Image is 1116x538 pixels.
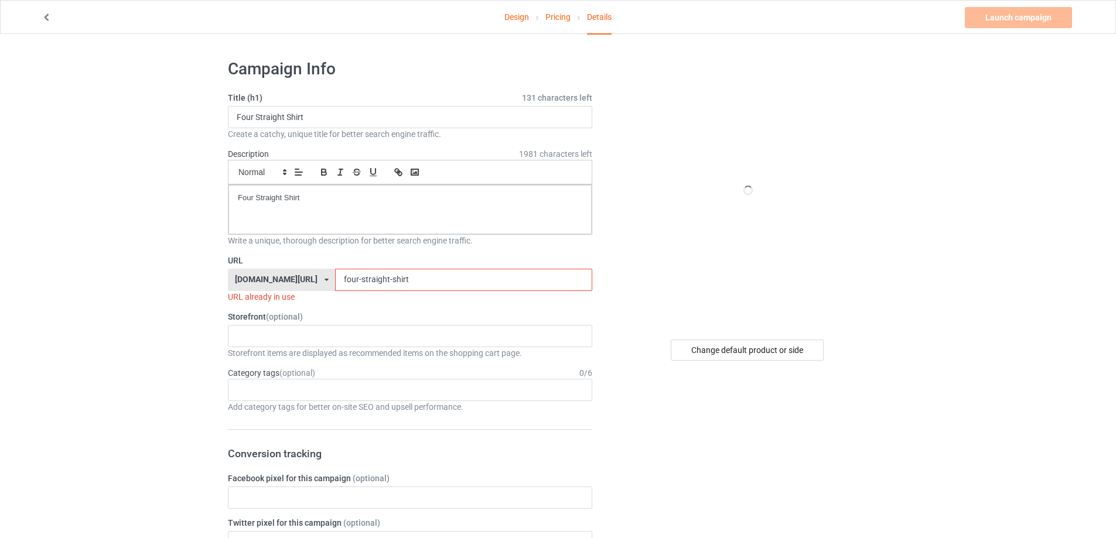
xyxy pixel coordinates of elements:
div: Write a unique, thorough description for better search engine traffic. [228,235,592,246]
label: Facebook pixel for this campaign [228,472,592,484]
label: Storefront [228,311,592,323]
a: Design [504,1,529,33]
label: Title (h1) [228,92,592,104]
span: (optional) [279,368,315,378]
label: URL [228,255,592,266]
div: Add category tags for better on-site SEO and upsell performance. [228,401,592,413]
label: Category tags [228,367,315,379]
p: Four Straight Shirt [238,193,582,204]
div: 0 / 6 [579,367,592,379]
a: Pricing [545,1,571,33]
span: (optional) [343,518,380,527]
label: Description [228,149,269,159]
label: Twitter pixel for this campaign [228,517,592,529]
h3: Conversion tracking [228,447,592,460]
div: Storefront items are displayed as recommended items on the shopping cart page. [228,347,592,359]
span: (optional) [353,474,390,483]
div: Create a catchy, unique title for better search engine traffic. [228,128,592,140]
span: 1981 characters left [519,148,592,160]
div: [DOMAIN_NAME][URL] [235,275,318,283]
h1: Campaign Info [228,59,592,80]
div: URL already in use [228,291,592,303]
span: 131 characters left [522,92,592,104]
span: (optional) [266,312,303,321]
div: Change default product or side [671,340,824,361]
div: Details [587,1,612,35]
